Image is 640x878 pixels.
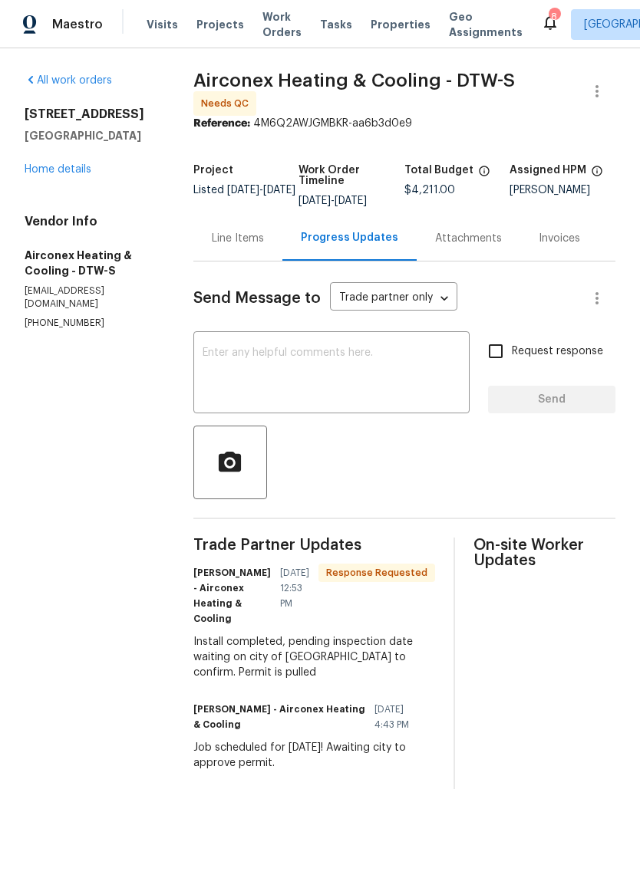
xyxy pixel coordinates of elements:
span: Needs QC [201,96,255,111]
span: [DATE] 4:43 PM [374,702,426,732]
span: [DATE] [335,196,367,206]
span: [DATE] [299,196,331,206]
div: Line Items [212,231,264,246]
div: [PERSON_NAME] [510,185,615,196]
div: Trade partner only [330,286,457,311]
span: The hpm assigned to this work order. [591,165,603,185]
span: - [227,185,295,196]
span: Geo Assignments [449,9,523,40]
span: Properties [371,17,431,32]
div: 8 [549,9,559,25]
div: 4M6Q2AWJGMBKR-aa6b3d0e9 [193,116,615,131]
span: Send Message to [193,291,321,306]
span: Response Requested [320,565,434,580]
span: $4,211.00 [404,185,455,196]
a: All work orders [25,75,112,86]
h5: Total Budget [404,165,473,176]
span: On-site Worker Updates [473,538,615,568]
span: Listed [193,185,295,196]
h5: Project [193,165,233,176]
h2: [STREET_ADDRESS] [25,107,157,122]
span: Tasks [320,19,352,30]
span: Request response [512,344,603,360]
span: [DATE] 12:53 PM [280,565,309,611]
h5: [GEOGRAPHIC_DATA] [25,128,157,143]
span: Projects [196,17,244,32]
h5: Work Order Timeline [299,165,404,186]
div: Invoices [539,231,580,246]
span: The total cost of line items that have been proposed by Opendoor. This sum includes line items th... [478,165,490,185]
span: Trade Partner Updates [193,538,435,553]
h6: [PERSON_NAME] - Airconex Heating & Cooling [193,565,271,626]
span: - [299,196,367,206]
p: [EMAIL_ADDRESS][DOMAIN_NAME] [25,284,157,311]
a: Home details [25,164,91,175]
span: Work Orders [262,9,302,40]
h6: [PERSON_NAME] - Airconex Heating & Cooling [193,702,365,732]
p: [PHONE_NUMBER] [25,317,157,330]
span: [DATE] [227,185,259,196]
div: Attachments [435,231,502,246]
h5: Airconex Heating & Cooling - DTW-S [25,248,157,278]
h5: Assigned HPM [510,165,586,176]
div: Install completed, pending inspection date waiting on city of [GEOGRAPHIC_DATA] to confirm. Permi... [193,634,435,680]
span: Maestro [52,17,103,32]
div: Progress Updates [301,230,398,245]
b: Reference: [193,118,250,129]
span: Visits [147,17,178,32]
span: Airconex Heating & Cooling - DTW-S [193,71,515,90]
span: [DATE] [263,185,295,196]
div: Job scheduled for [DATE]! Awaiting city to approve permit. [193,740,435,771]
h4: Vendor Info [25,214,157,229]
